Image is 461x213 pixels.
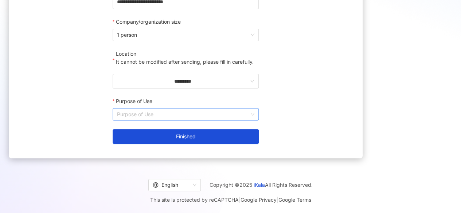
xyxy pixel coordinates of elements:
button: Finished [113,129,259,144]
span: 1 person [117,29,254,41]
span: Finished [176,134,195,139]
span: down [250,79,254,83]
span: | [239,197,241,203]
span: Copyright © 2025 All Rights Reserved. [210,181,313,189]
a: iKala [254,182,265,188]
a: Google Privacy [241,197,277,203]
span: | [277,197,278,203]
div: Location [116,50,254,58]
label: Company/organization size [113,18,186,26]
div: English [153,179,190,191]
span: This site is protected by reCAPTCHA [150,196,311,204]
label: Purpose of Use [113,97,157,105]
a: Google Terms [278,197,311,203]
p: It cannot be modified after sending, please fill in carefully. [116,58,254,66]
